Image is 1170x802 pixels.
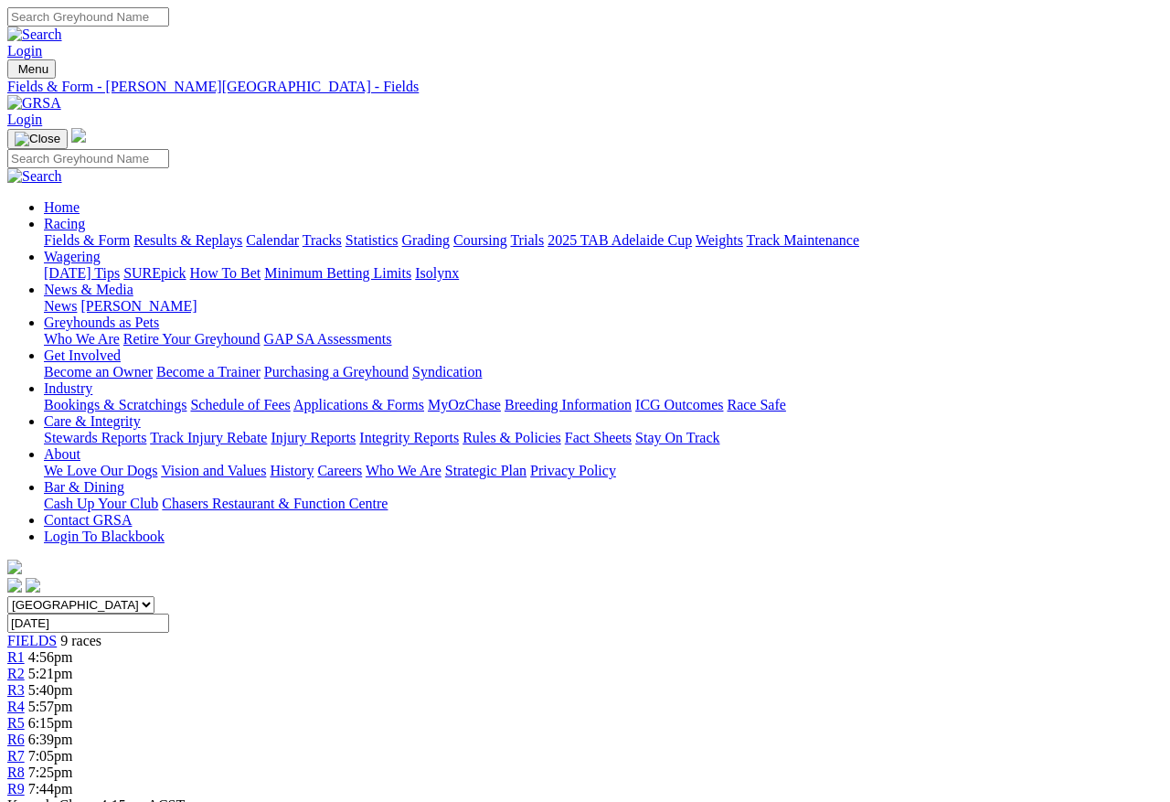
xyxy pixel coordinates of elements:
a: Fields & Form [44,232,130,248]
span: 5:57pm [28,699,73,714]
a: Greyhounds as Pets [44,315,159,330]
a: Login To Blackbook [44,529,165,544]
button: Toggle navigation [7,59,56,79]
div: Bar & Dining [44,496,1163,512]
a: About [44,446,80,462]
a: R7 [7,748,25,764]
a: Care & Integrity [44,413,141,429]
a: Stewards Reports [44,430,146,445]
input: Select date [7,614,169,633]
a: Cash Up Your Club [44,496,158,511]
a: SUREpick [123,265,186,281]
a: Strategic Plan [445,463,526,478]
a: Minimum Betting Limits [264,265,411,281]
a: Retire Your Greyhound [123,331,261,347]
a: Syndication [412,364,482,380]
a: Race Safe [727,397,785,412]
a: Who We Are [44,331,120,347]
a: Breeding Information [505,397,632,412]
a: We Love Our Dogs [44,463,157,478]
a: R2 [7,666,25,681]
a: Stay On Track [635,430,719,445]
a: Isolynx [415,265,459,281]
a: GAP SA Assessments [264,331,392,347]
div: Racing [44,232,1163,249]
a: Get Involved [44,348,121,363]
div: About [44,463,1163,479]
span: R4 [7,699,25,714]
a: R6 [7,732,25,747]
a: FIELDS [7,633,57,648]
img: logo-grsa-white.png [7,560,22,574]
span: 5:40pm [28,682,73,698]
a: R3 [7,682,25,698]
span: 4:56pm [28,649,73,665]
a: Home [44,199,80,215]
a: [PERSON_NAME] [80,298,197,314]
a: Statistics [346,232,399,248]
a: Bar & Dining [44,479,124,495]
a: Fields & Form - [PERSON_NAME][GEOGRAPHIC_DATA] - Fields [7,79,1163,95]
div: Industry [44,397,1163,413]
a: News [44,298,77,314]
div: Wagering [44,265,1163,282]
div: News & Media [44,298,1163,315]
img: Close [15,132,60,146]
a: Vision and Values [161,463,266,478]
a: Become a Trainer [156,364,261,380]
a: MyOzChase [428,397,501,412]
img: Search [7,27,62,43]
a: Schedule of Fees [190,397,290,412]
a: Become an Owner [44,364,153,380]
a: Results & Replays [133,232,242,248]
a: Wagering [44,249,101,264]
a: Careers [317,463,362,478]
a: R1 [7,649,25,665]
a: History [270,463,314,478]
img: GRSA [7,95,61,112]
a: Purchasing a Greyhound [264,364,409,380]
a: Track Injury Rebate [150,430,267,445]
img: twitter.svg [26,578,40,593]
a: Bookings & Scratchings [44,397,186,412]
a: R5 [7,715,25,731]
a: Track Maintenance [747,232,859,248]
a: Contact GRSA [44,512,132,528]
img: facebook.svg [7,578,22,593]
a: Chasers Restaurant & Function Centre [162,496,388,511]
span: 7:05pm [28,748,73,764]
span: 7:44pm [28,781,73,797]
a: Integrity Reports [359,430,459,445]
a: Privacy Policy [530,463,616,478]
a: Injury Reports [271,430,356,445]
a: How To Bet [190,265,261,281]
a: 2025 TAB Adelaide Cup [548,232,692,248]
a: ICG Outcomes [635,397,723,412]
span: 5:21pm [28,666,73,681]
a: Fact Sheets [565,430,632,445]
a: R9 [7,781,25,797]
span: 7:25pm [28,765,73,780]
span: 9 races [60,633,101,648]
a: Who We Are [366,463,441,478]
a: News & Media [44,282,133,297]
a: Racing [44,216,85,231]
div: Get Involved [44,364,1163,380]
input: Search [7,149,169,168]
a: Applications & Forms [293,397,424,412]
a: Tracks [303,232,342,248]
span: R8 [7,765,25,780]
a: Coursing [453,232,507,248]
input: Search [7,7,169,27]
a: Login [7,43,42,59]
div: Greyhounds as Pets [44,331,1163,348]
a: Login [7,112,42,127]
a: Calendar [246,232,299,248]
